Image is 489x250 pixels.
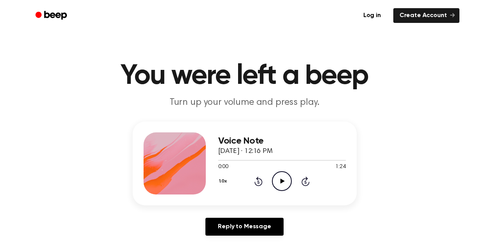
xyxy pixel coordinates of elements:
[356,7,389,24] a: Log in
[30,8,74,23] a: Beep
[46,62,444,90] h1: You were left a beep
[218,136,346,146] h3: Voice Note
[95,96,394,109] p: Turn up your volume and press play.
[205,218,283,236] a: Reply to Message
[218,148,273,155] span: [DATE] · 12:16 PM
[218,163,228,171] span: 0:00
[393,8,459,23] a: Create Account
[218,175,230,188] button: 1.0x
[335,163,345,171] span: 1:24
